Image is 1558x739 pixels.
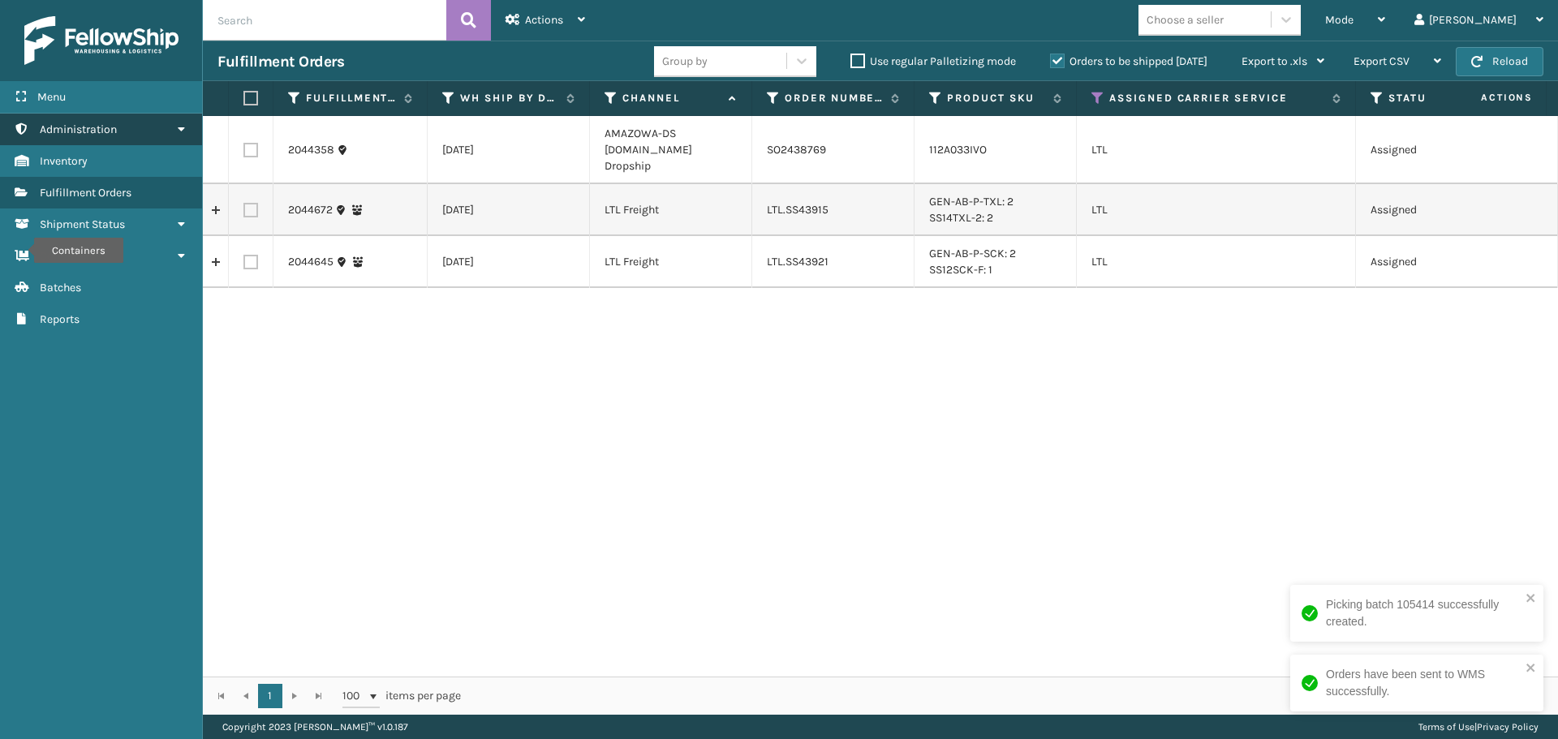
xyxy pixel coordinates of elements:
[1388,91,1487,105] label: Status
[1356,236,1518,288] td: Assigned
[1326,666,1521,700] div: Orders have been sent to WMS successfully.
[460,91,558,105] label: WH Ship By Date
[785,91,883,105] label: Order Number
[662,53,708,70] div: Group by
[306,91,396,105] label: Fulfillment Order Id
[947,91,1045,105] label: Product SKU
[1456,47,1543,76] button: Reload
[1077,116,1356,184] td: LTL
[217,52,344,71] h3: Fulfillment Orders
[752,116,915,184] td: SO2438769
[929,247,1016,260] a: GEN-AB-P-SCK: 2
[288,202,333,218] a: 2044672
[590,116,752,184] td: AMAZOWA-DS [DOMAIN_NAME] Dropship
[929,195,1014,208] a: GEN-AB-P-TXL: 2
[622,91,721,105] label: Channel
[484,688,1540,704] div: 1 - 3 of 3 items
[1050,54,1207,68] label: Orders to be shipped [DATE]
[40,249,96,263] span: Containers
[752,236,915,288] td: LTL.SS43921
[1356,184,1518,236] td: Assigned
[342,684,461,708] span: items per page
[1147,11,1224,28] div: Choose a seller
[929,211,993,225] a: SS14TXL-2: 2
[590,184,752,236] td: LTL Freight
[222,715,408,739] p: Copyright 2023 [PERSON_NAME]™ v 1.0.187
[258,684,282,708] a: 1
[1430,84,1543,111] span: Actions
[40,281,81,294] span: Batches
[428,184,590,236] td: [DATE]
[288,254,334,270] a: 2044645
[929,263,992,277] a: SS12SCK-F: 1
[428,236,590,288] td: [DATE]
[1242,54,1307,68] span: Export to .xls
[40,217,125,231] span: Shipment Status
[40,186,131,200] span: Fulfillment Orders
[288,142,334,158] a: 2044358
[40,122,117,136] span: Administration
[752,184,915,236] td: LTL.SS43915
[1354,54,1410,68] span: Export CSV
[525,13,563,27] span: Actions
[37,90,66,104] span: Menu
[40,312,80,326] span: Reports
[342,688,367,704] span: 100
[1526,591,1537,607] button: close
[40,154,88,168] span: Inventory
[590,236,752,288] td: LTL Freight
[1326,596,1521,630] div: Picking batch 105414 successfully created.
[1325,13,1354,27] span: Mode
[428,116,590,184] td: [DATE]
[24,16,179,65] img: logo
[1356,116,1518,184] td: Assigned
[929,143,987,157] a: 112A033IVO
[850,54,1016,68] label: Use regular Palletizing mode
[1109,91,1324,105] label: Assigned Carrier Service
[1526,661,1537,677] button: close
[1077,236,1356,288] td: LTL
[1077,184,1356,236] td: LTL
